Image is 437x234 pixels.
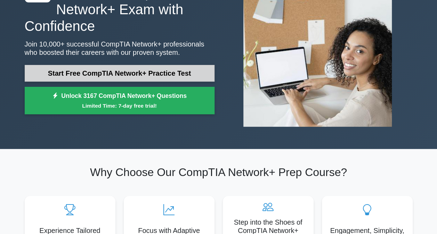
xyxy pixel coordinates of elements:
p: Join 10,000+ successful CompTIA Network+ professionals who boosted their careers with our proven ... [25,40,215,57]
a: Start Free CompTIA Network+ Practice Test [25,65,215,82]
small: Limited Time: 7-day free trial! [33,102,206,110]
h2: Why Choose Our CompTIA Network+ Prep Course? [25,166,413,179]
a: Unlock 3167 CompTIA Network+ QuestionsLimited Time: 7-day free trial! [25,87,215,115]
